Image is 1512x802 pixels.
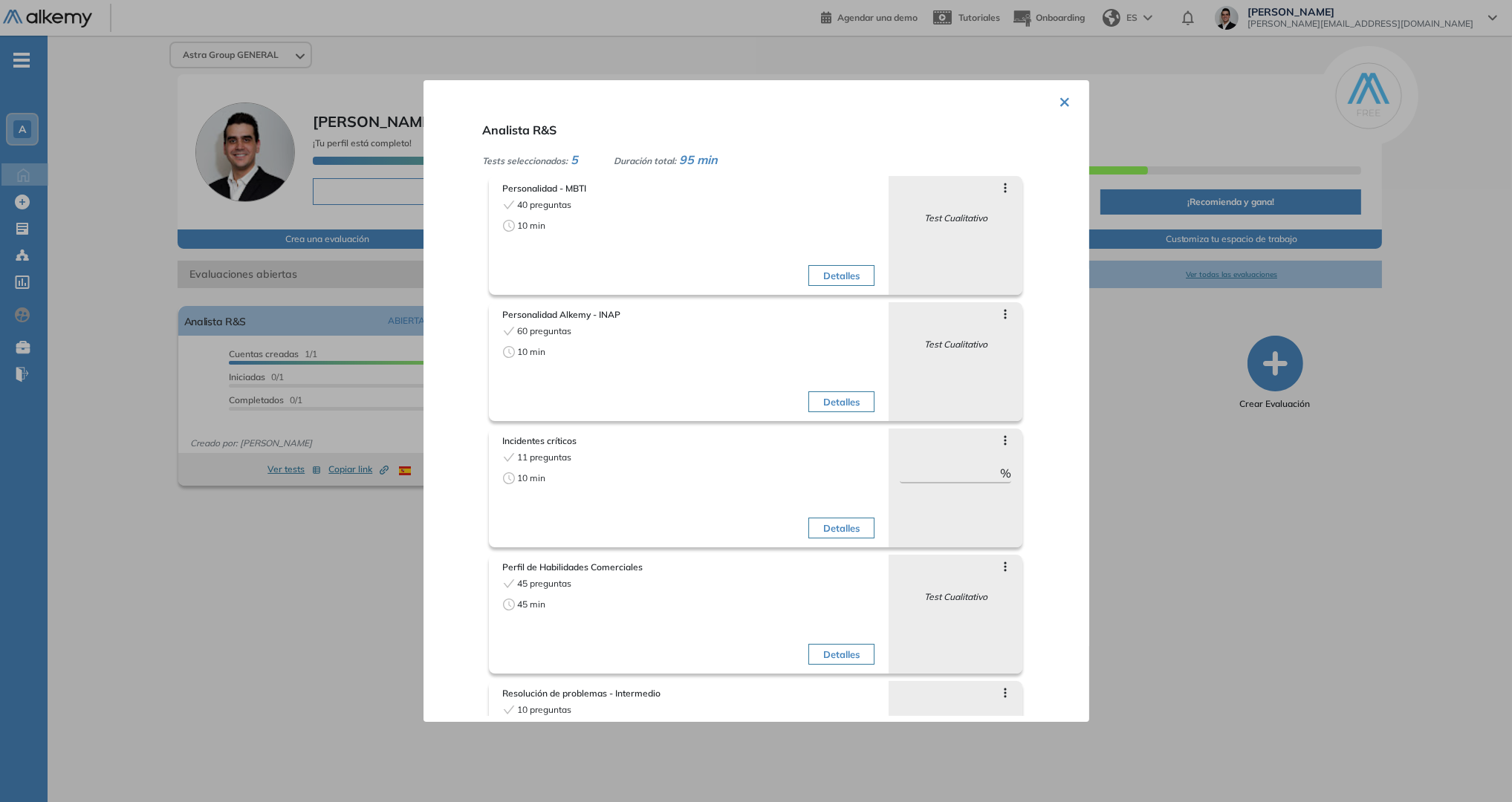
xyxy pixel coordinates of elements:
[518,472,546,485] span: 10 min
[1060,86,1071,115] button: ×
[503,451,515,463] span: check
[503,472,515,484] span: clock-circle
[503,199,515,211] span: check
[503,599,515,610] span: clock-circle
[503,182,875,195] span: Personalidad - MBTI
[503,687,875,700] span: Resolución de problemas - Intermedio
[503,578,515,590] span: check
[483,155,568,166] span: Tests seleccionados:
[503,346,515,358] span: clock-circle
[503,704,515,716] span: check
[924,338,987,351] span: Test Cualitativo
[518,198,572,212] span: 40 preguntas
[808,644,875,665] button: Detalles
[808,265,875,286] button: Detalles
[518,703,572,717] span: 10 preguntas
[518,345,546,359] span: 10 min
[518,451,572,464] span: 11 preguntas
[614,155,677,166] span: Duración total:
[483,123,557,137] span: Analista R&S
[924,590,987,604] span: Test Cualitativo
[808,518,875,538] button: Detalles
[503,325,515,337] span: check
[518,598,546,611] span: 45 min
[518,325,572,338] span: 60 preguntas
[571,152,579,167] span: 5
[924,212,987,225] span: Test Cualitativo
[1000,464,1011,482] span: %
[518,577,572,590] span: 45 preguntas
[503,308,875,322] span: Personalidad Alkemy - INAP
[503,434,875,448] span: Incidentes críticos
[808,391,875,412] button: Detalles
[518,219,546,232] span: 10 min
[503,220,515,232] span: clock-circle
[503,561,875,574] span: Perfil de Habilidades Comerciales
[680,152,718,167] span: 95 min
